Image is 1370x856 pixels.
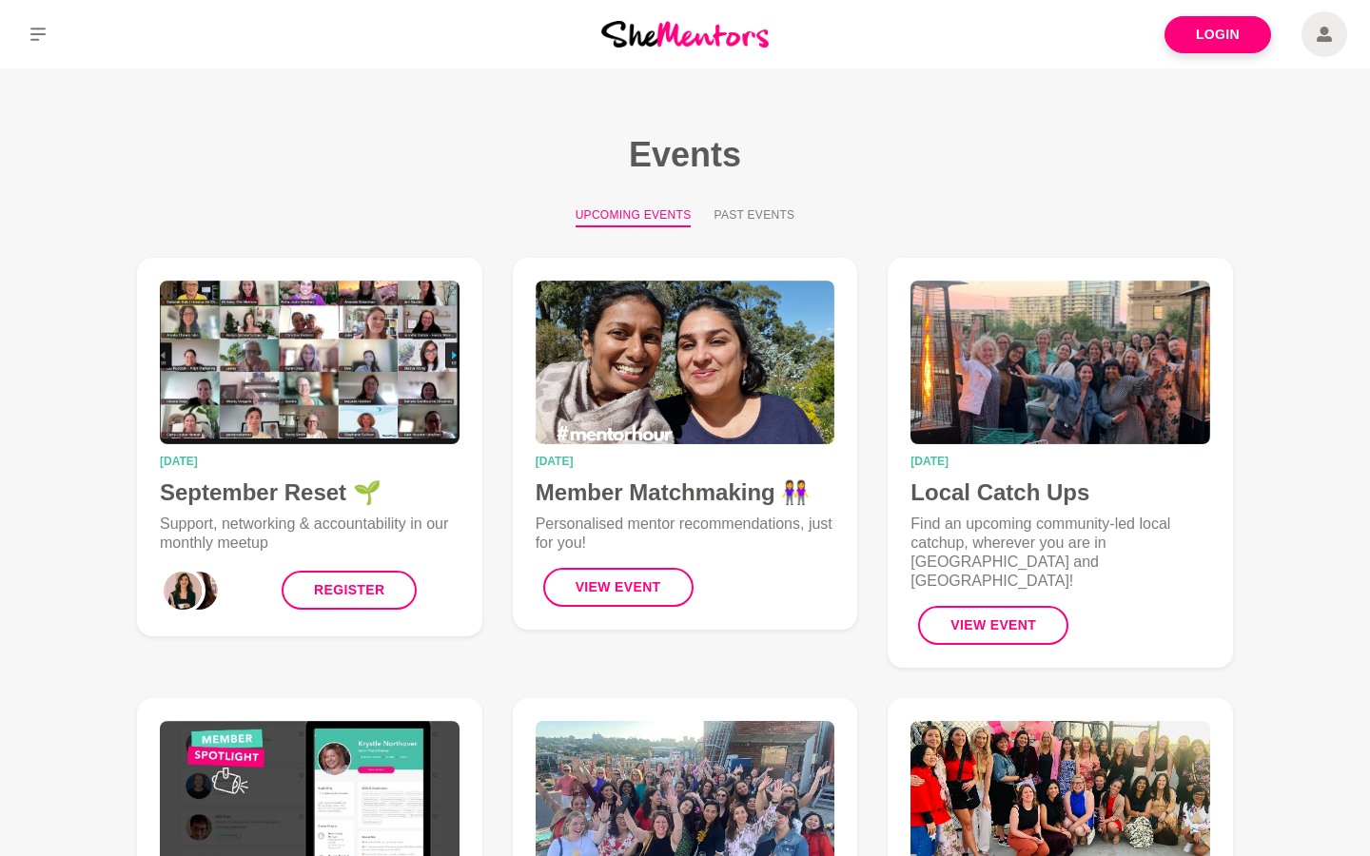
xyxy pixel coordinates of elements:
time: [DATE] [536,456,835,467]
a: Register [282,571,417,610]
button: View Event [918,606,1068,645]
time: [DATE] [910,456,1210,467]
p: Find an upcoming community-led local catchup, wherever you are in [GEOGRAPHIC_DATA] and [GEOGRAPH... [910,515,1210,591]
h1: Events [107,133,1263,176]
p: Support, networking & accountability in our monthly meetup [160,515,460,553]
div: 0_Mariana Queiroz [160,568,205,613]
div: 1_Ali Adey [176,568,222,613]
a: September Reset 🌱[DATE]September Reset 🌱Support, networking & accountability in our monthly meetu... [137,258,482,636]
img: She Mentors Logo [601,21,769,47]
a: Login [1164,16,1271,53]
h4: September Reset 🌱 [160,478,460,507]
a: Member Matchmaking 👭[DATE]Member Matchmaking 👭Personalised mentor recommendations, just for you!V... [513,258,858,630]
button: Upcoming Events [576,206,692,227]
button: Past Events [714,206,794,227]
h4: Member Matchmaking 👭 [536,478,835,507]
button: View Event [543,568,694,607]
a: Local Catch Ups[DATE]Local Catch UpsFind an upcoming community-led local catchup, wherever you ar... [888,258,1233,668]
img: Member Matchmaking 👭 [536,281,835,444]
img: Local Catch Ups [910,281,1210,444]
img: September Reset 🌱 [160,281,460,444]
p: Personalised mentor recommendations, just for you! [536,515,835,553]
h4: Local Catch Ups [910,478,1210,507]
time: [DATE] [160,456,460,467]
